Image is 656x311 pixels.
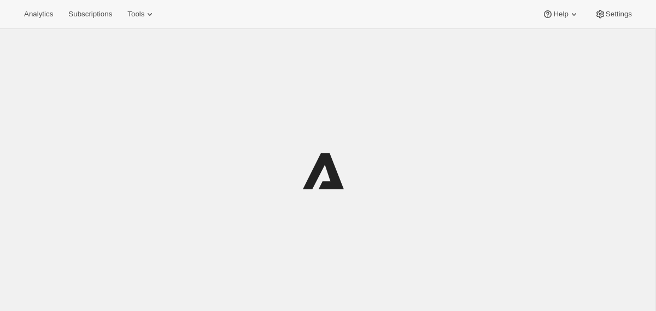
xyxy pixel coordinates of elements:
button: Help [536,7,585,22]
button: Tools [121,7,162,22]
span: Subscriptions [68,10,112,19]
button: Subscriptions [62,7,119,22]
button: Settings [588,7,639,22]
span: Analytics [24,10,53,19]
button: Analytics [17,7,60,22]
span: Tools [127,10,144,19]
span: Settings [606,10,632,19]
span: Help [553,10,568,19]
